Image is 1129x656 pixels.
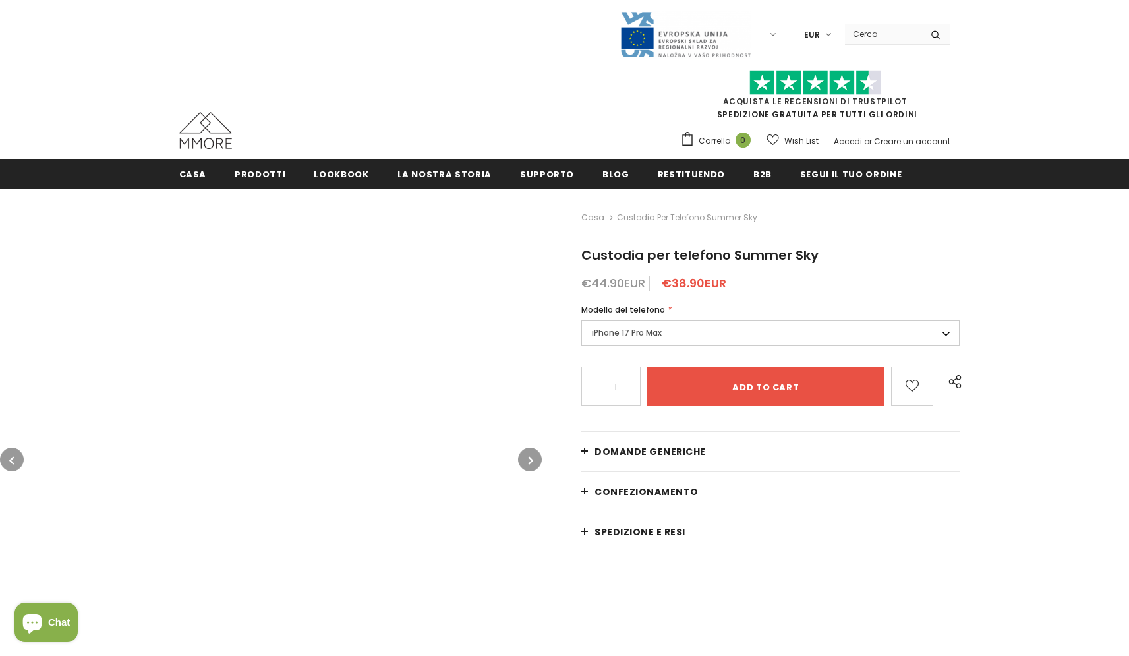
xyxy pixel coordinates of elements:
[179,159,207,189] a: Casa
[834,136,862,147] a: Accedi
[658,168,725,181] span: Restituendo
[397,168,492,181] span: La nostra storia
[581,275,645,291] span: €44.90EUR
[179,168,207,181] span: Casa
[680,131,757,151] a: Carrello 0
[581,512,960,552] a: Spedizione e resi
[594,525,685,539] span: Spedizione e resi
[581,246,819,264] span: Custodia per telefono Summer Sky
[594,485,699,498] span: CONFEZIONAMENTO
[723,96,908,107] a: Acquista le recensioni di TrustPilot
[845,24,921,44] input: Search Site
[620,28,751,40] a: Javni Razpis
[658,159,725,189] a: Restituendo
[784,134,819,148] span: Wish List
[602,159,629,189] a: Blog
[662,275,726,291] span: €38.90EUR
[680,76,950,120] span: SPEDIZIONE GRATUITA PER TUTTI GLI ORDINI
[581,472,960,512] a: CONFEZIONAMENTO
[581,210,604,225] a: Casa
[804,28,820,42] span: EUR
[749,70,881,96] img: Fidati di Pilot Stars
[520,159,574,189] a: supporto
[800,159,902,189] a: Segui il tuo ordine
[800,168,902,181] span: Segui il tuo ordine
[753,168,772,181] span: B2B
[235,168,285,181] span: Prodotti
[397,159,492,189] a: La nostra storia
[874,136,950,147] a: Creare un account
[594,445,706,458] span: Domande generiche
[11,603,82,645] inbox-online-store-chat: Shopify online store chat
[617,210,757,225] span: Custodia per telefono Summer Sky
[235,159,285,189] a: Prodotti
[581,320,960,346] label: iPhone 17 Pro Max
[647,367,884,406] input: Add to cart
[864,136,872,147] span: or
[602,168,629,181] span: Blog
[179,112,232,149] img: Casi MMORE
[581,432,960,471] a: Domande generiche
[314,159,368,189] a: Lookbook
[736,133,751,148] span: 0
[699,134,730,148] span: Carrello
[581,304,665,315] span: Modello del telefono
[314,168,368,181] span: Lookbook
[753,159,772,189] a: B2B
[767,129,819,152] a: Wish List
[520,168,574,181] span: supporto
[620,11,751,59] img: Javni Razpis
